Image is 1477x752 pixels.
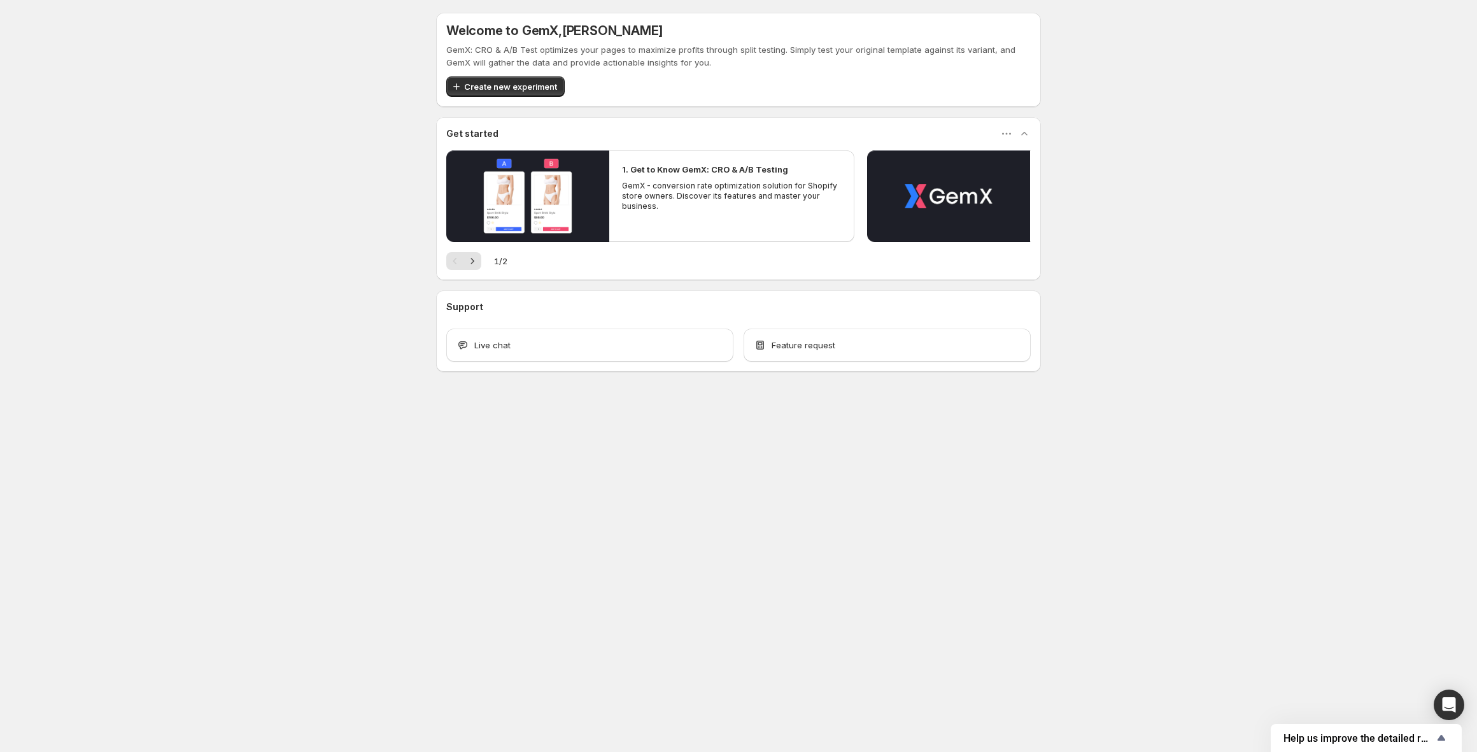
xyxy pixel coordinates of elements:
div: Open Intercom Messenger [1434,690,1464,720]
button: Show survey - Help us improve the detailed report for A/B campaigns [1283,730,1449,746]
span: Live chat [474,339,511,351]
button: Play video [867,150,1030,242]
h3: Get started [446,127,498,140]
span: , [PERSON_NAME] [558,23,663,38]
button: Create new experiment [446,76,565,97]
h3: Support [446,301,483,313]
h2: 1. Get to Know GemX: CRO & A/B Testing [622,163,788,176]
nav: Pagination [446,252,481,270]
span: Feature request [772,339,835,351]
span: Help us improve the detailed report for A/B campaigns [1283,732,1434,744]
button: Next [463,252,481,270]
span: Create new experiment [464,80,557,93]
span: 1 / 2 [494,255,507,267]
p: GemX: CRO & A/B Test optimizes your pages to maximize profits through split testing. Simply test ... [446,43,1031,69]
p: GemX - conversion rate optimization solution for Shopify store owners. Discover its features and ... [622,181,841,211]
button: Play video [446,150,609,242]
h5: Welcome to GemX [446,23,663,38]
